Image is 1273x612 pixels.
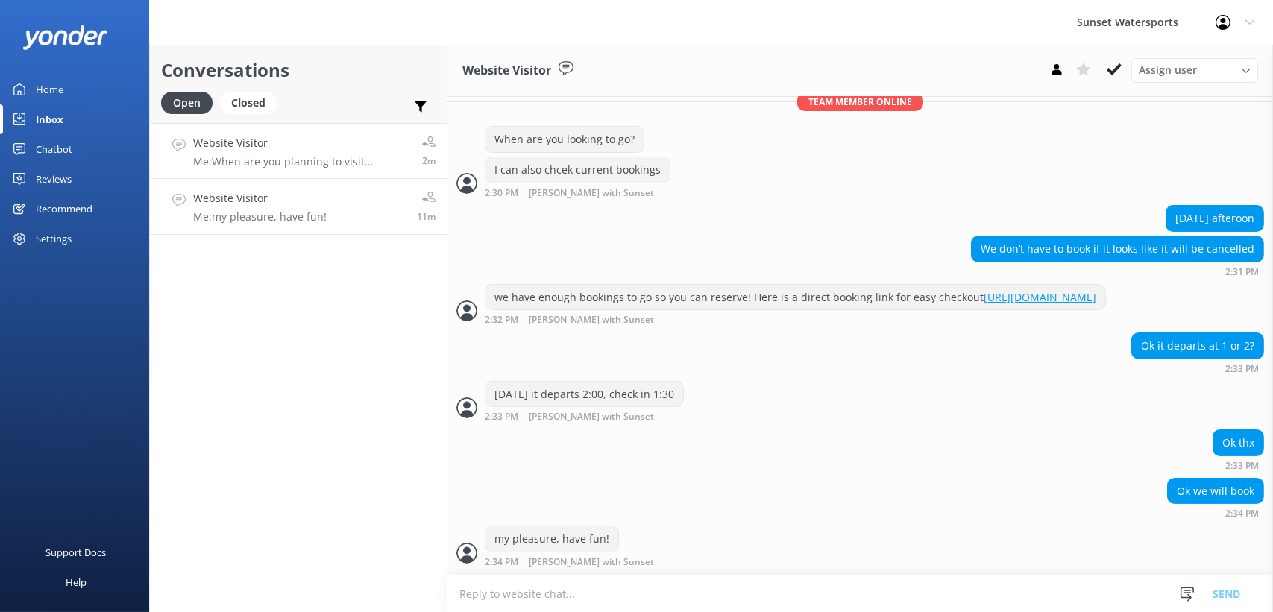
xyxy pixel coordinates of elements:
a: Closed [220,94,284,110]
h3: Website Visitor [462,61,551,81]
a: Website VisitorMe:my pleasure, have fun!11m [150,179,447,235]
strong: 2:32 PM [485,315,518,325]
h2: Conversations [161,56,436,84]
p: Me: When are you planning to visit [GEOGRAPHIC_DATA]? [193,155,411,168]
div: Reviews [36,164,72,194]
span: Sep 14 2025 01:34pm (UTC -05:00) America/Cancun [417,210,436,223]
strong: 2:33 PM [1225,365,1259,373]
strong: 2:33 PM [1225,461,1259,470]
div: [DATE] afteroon [1166,206,1263,231]
span: Sep 14 2025 01:43pm (UTC -05:00) America/Cancun [422,154,436,167]
strong: 2:30 PM [485,189,518,198]
span: [PERSON_NAME] with Sunset [529,315,654,325]
div: Sep 14 2025 01:33pm (UTC -05:00) America/Cancun [485,411,702,422]
img: yonder-white-logo.png [22,25,108,50]
div: Ok thx [1213,430,1263,455]
div: When are you looking to go? [485,127,644,152]
div: Sep 14 2025 01:33pm (UTC -05:00) America/Cancun [1131,363,1264,373]
div: Sep 14 2025 01:34pm (UTC -05:00) America/Cancun [485,556,702,567]
div: Ok we will book [1168,479,1263,504]
div: Sep 14 2025 01:33pm (UTC -05:00) America/Cancun [1213,460,1264,470]
div: Recommend [36,194,92,224]
div: Closed [220,92,277,114]
span: [PERSON_NAME] with Sunset [529,558,654,567]
span: [PERSON_NAME] with Sunset [529,412,654,422]
div: Chatbot [36,134,72,164]
div: Ok it departs at 1 or 2? [1132,333,1263,359]
div: Home [36,75,63,104]
strong: 2:31 PM [1225,268,1259,277]
div: Settings [36,224,72,253]
div: Sep 14 2025 01:31pm (UTC -05:00) America/Cancun [971,266,1264,277]
strong: 2:34 PM [1225,509,1259,518]
div: We don’t have to book if it looks like it will be cancelled [972,236,1263,262]
strong: 2:34 PM [485,558,518,567]
div: I can also chcek current bookings [485,157,670,183]
div: [DATE] it departs 2:00, check in 1:30 [485,382,683,407]
div: Sep 14 2025 01:30pm (UTC -05:00) America/Cancun [485,187,702,198]
div: Assign User [1131,58,1258,82]
h4: Website Visitor [193,190,327,206]
div: we have enough bookings to go so you can reserve! Here is a direct booking link for easy checkout [485,285,1105,310]
a: Open [161,94,220,110]
p: Me: my pleasure, have fun! [193,210,327,224]
div: my pleasure, have fun! [485,526,618,552]
div: Help [66,567,87,597]
span: [PERSON_NAME] with Sunset [529,189,654,198]
a: [URL][DOMAIN_NAME] [984,290,1096,304]
div: Support Docs [46,537,107,567]
strong: 2:33 PM [485,412,518,422]
div: Sep 14 2025 01:34pm (UTC -05:00) America/Cancun [1167,508,1264,518]
span: Team member online [797,92,923,111]
span: Assign user [1139,62,1197,78]
div: Open [161,92,213,114]
h4: Website Visitor [193,135,411,151]
div: Sep 14 2025 01:32pm (UTC -05:00) America/Cancun [485,314,1106,325]
div: Inbox [36,104,63,134]
a: Website VisitorMe:When are you planning to visit [GEOGRAPHIC_DATA]?2m [150,123,447,179]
